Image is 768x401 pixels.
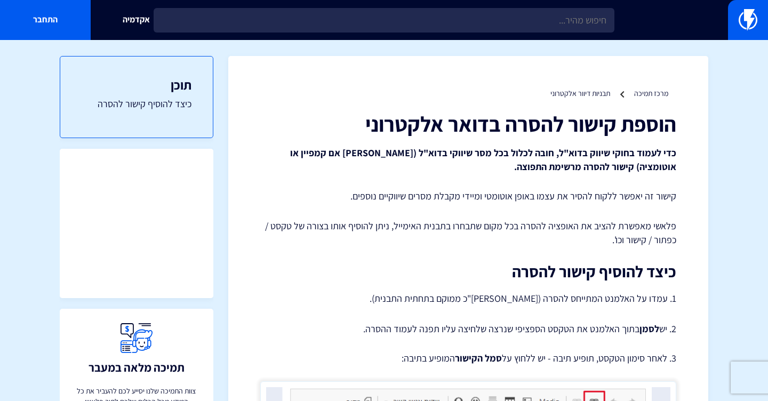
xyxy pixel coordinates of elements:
[154,8,614,33] input: חיפוש מהיר...
[290,147,676,173] strong: כדי לעמוד בחוקי שיווק בדוא"ל, חובה לכלול בכל מסר שיווקי בדוא"ל ([PERSON_NAME] אם קמפיין או אוטומצ...
[634,89,668,98] a: מרכז תמיכה
[550,89,610,98] a: תבניות דיוור אלקטרוני
[82,97,191,111] a: כיצד להוסיף קישור להסרה
[455,352,502,364] strong: סמל הקישור
[82,78,191,92] h3: תוכן
[260,189,676,203] p: קישור זה יאפשר ללקוח להסיר את עצמו באופן אוטומטי ומיידי מקבלת מסרים שיווקיים נוספים.
[260,322,676,336] p: 2. יש בתוך האלמנט את הטקסט הספציפי שנרצה שלחיצה עליו תפנה לעמוד ההסרה.
[89,361,185,374] h3: תמיכה מלאה במעבר
[260,263,676,280] h2: כיצד להוסיף קישור להסרה
[260,219,676,246] p: פלאשי מאפשרת להציב את האופציה להסרה בכל מקום שתבחרו בתבנית האימייל, ניתן להוסיף אותו בצורה של טקס...
[639,323,659,335] strong: לסמן
[260,351,676,365] p: 3. לאחר סימון הטקסט, תופיע תיבה - יש ללחוץ על המופיע בתיבה:
[260,291,676,306] p: 1. עמדו על האלמנט המתייחס להסרה ([PERSON_NAME]"כ ממוקם בתחתית התבנית).
[260,112,676,135] h1: הוספת קישור להסרה בדואר אלקטרוני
